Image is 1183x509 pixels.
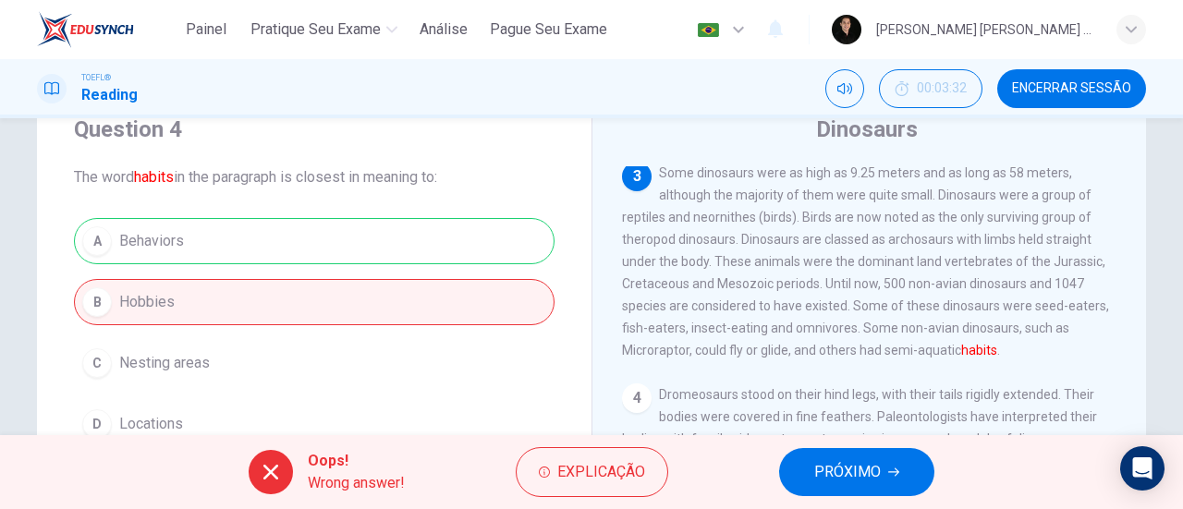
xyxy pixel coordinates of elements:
[420,18,468,41] span: Análise
[697,23,720,37] img: pt
[622,165,1109,358] span: Some dinosaurs were as high as 9.25 meters and as long as 58 meters, although the majority of the...
[1012,81,1131,96] span: Encerrar Sessão
[622,383,652,413] div: 4
[81,71,111,84] span: TOEFL®
[825,69,864,108] div: Silenciar
[37,11,177,48] a: EduSynch logo
[412,13,475,46] button: Análise
[74,166,555,188] span: The word in the paragraph is closest in meaning to:
[134,168,174,186] font: habits
[1120,446,1165,491] div: Open Intercom Messenger
[814,459,881,485] span: PRÓXIMO
[779,448,934,496] button: PRÓXIMO
[482,13,615,46] button: Pague Seu Exame
[879,69,982,108] div: Esconder
[832,15,861,44] img: Profile picture
[243,13,405,46] button: Pratique seu exame
[81,84,138,106] h1: Reading
[308,450,405,472] span: Oops!
[557,459,645,485] span: Explicação
[37,11,134,48] img: EduSynch logo
[516,447,668,497] button: Explicação
[250,18,381,41] span: Pratique seu exame
[622,162,652,191] div: 3
[490,18,607,41] span: Pague Seu Exame
[74,115,555,144] h4: Question 4
[876,18,1094,41] div: [PERSON_NAME] [PERSON_NAME] [PERSON_NAME]
[917,81,967,96] span: 00:03:32
[816,115,918,144] h4: Dinosaurs
[997,69,1146,108] button: Encerrar Sessão
[961,343,997,358] font: habits
[186,18,226,41] span: Painel
[308,472,405,494] span: Wrong answer!
[879,69,982,108] button: 00:03:32
[177,13,236,46] button: Painel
